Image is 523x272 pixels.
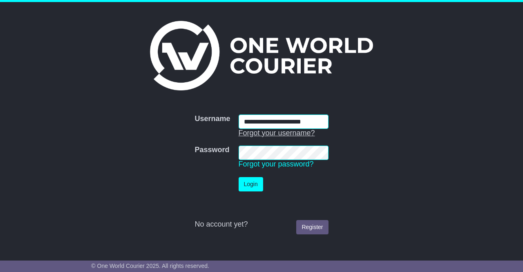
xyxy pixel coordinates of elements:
label: Username [194,115,230,124]
a: Register [296,220,328,234]
label: Password [194,146,229,155]
a: Forgot your username? [239,129,315,137]
button: Login [239,177,263,191]
div: No account yet? [194,220,328,229]
img: One World [150,21,373,90]
span: © One World Courier 2025. All rights reserved. [91,263,209,269]
a: Forgot your password? [239,160,314,168]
